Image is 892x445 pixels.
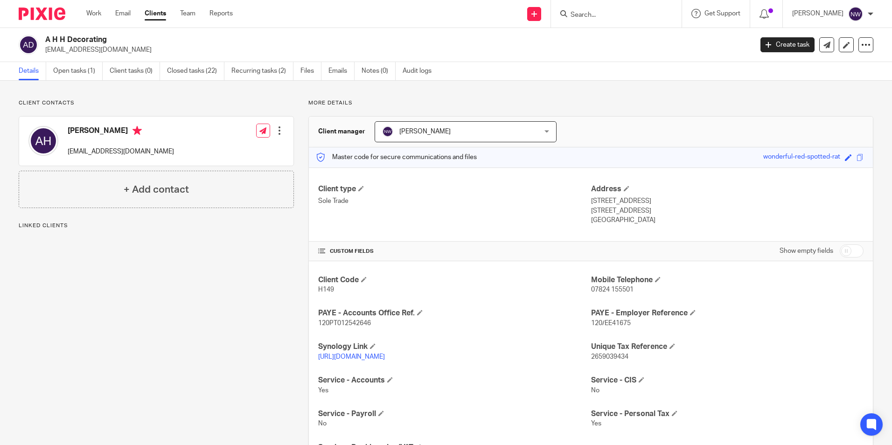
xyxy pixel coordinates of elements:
[318,420,327,427] span: No
[318,387,328,394] span: Yes
[792,9,843,18] p: [PERSON_NAME]
[300,62,321,80] a: Files
[318,248,591,255] h4: CUSTOM FIELDS
[19,35,38,55] img: svg%3E
[68,147,174,156] p: [EMAIL_ADDRESS][DOMAIN_NAME]
[591,387,599,394] span: No
[318,409,591,419] h4: Service - Payroll
[591,206,864,216] p: [STREET_ADDRESS]
[19,222,294,229] p: Linked clients
[848,7,863,21] img: svg%3E
[318,342,591,352] h4: Synology Link
[318,196,591,206] p: Sole Trade
[591,216,864,225] p: [GEOGRAPHIC_DATA]
[704,10,740,17] span: Get Support
[318,320,371,327] span: 120PT012542646
[328,62,355,80] a: Emails
[19,99,294,107] p: Client contacts
[591,320,631,327] span: 120/EE41675
[403,62,439,80] a: Audit logs
[591,286,634,293] span: 07824 155501
[209,9,233,18] a: Reports
[318,127,365,136] h3: Client manager
[28,126,58,156] img: svg%3E
[45,45,746,55] p: [EMAIL_ADDRESS][DOMAIN_NAME]
[318,275,591,285] h4: Client Code
[132,126,142,135] i: Primary
[591,342,864,352] h4: Unique Tax Reference
[231,62,293,80] a: Recurring tasks (2)
[318,286,334,293] span: H149
[591,196,864,206] p: [STREET_ADDRESS]
[308,99,873,107] p: More details
[763,152,840,163] div: wonderful-red-spotted-rat
[124,182,189,197] h4: + Add contact
[110,62,160,80] a: Client tasks (0)
[591,375,864,385] h4: Service - CIS
[318,354,385,360] a: [URL][DOMAIN_NAME]
[591,354,628,360] span: 2659039434
[180,9,195,18] a: Team
[318,184,591,194] h4: Client type
[53,62,103,80] a: Open tasks (1)
[362,62,396,80] a: Notes (0)
[19,62,46,80] a: Details
[591,184,864,194] h4: Address
[591,409,864,419] h4: Service - Personal Tax
[115,9,131,18] a: Email
[316,153,477,162] p: Master code for secure communications and files
[167,62,224,80] a: Closed tasks (22)
[591,420,601,427] span: Yes
[68,126,174,138] h4: [PERSON_NAME]
[382,126,393,137] img: svg%3E
[570,11,654,20] input: Search
[399,128,451,135] span: [PERSON_NAME]
[780,246,833,256] label: Show empty fields
[19,7,65,20] img: Pixie
[591,275,864,285] h4: Mobile Telephone
[45,35,606,45] h2: A H H Decorating
[591,308,864,318] h4: PAYE - Employer Reference
[318,308,591,318] h4: PAYE - Accounts Office Ref.
[760,37,815,52] a: Create task
[318,375,591,385] h4: Service - Accounts
[145,9,166,18] a: Clients
[86,9,101,18] a: Work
